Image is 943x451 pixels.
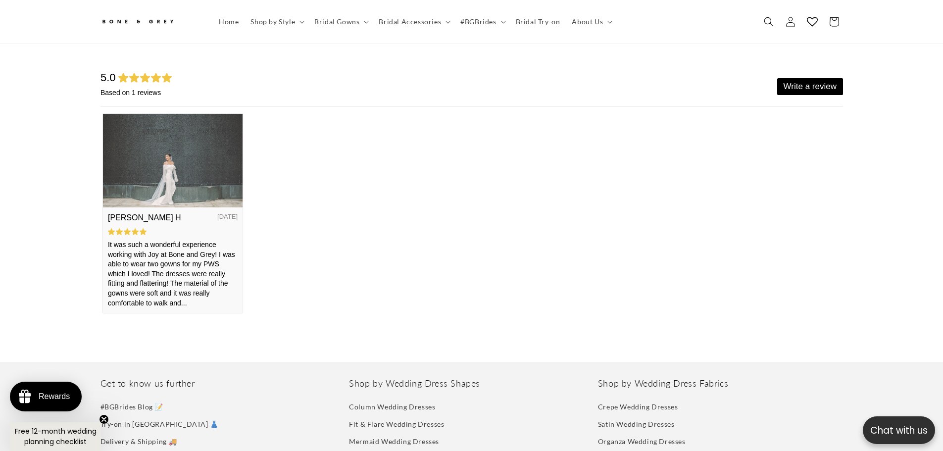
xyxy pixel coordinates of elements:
div: Rewards [39,392,70,401]
a: #BGBrides Blog 📝 [100,401,164,415]
button: Close teaser [99,414,109,424]
span: Free 12-month wedding planning checklist [15,426,97,447]
h2: Shop by Wedding Dress Shapes [349,378,594,389]
button: Open chatbox [863,416,935,444]
div: It was such a wonderful experience working with Joy at Bone and Grey! I was able to wear two gown... [7,180,137,248]
a: Fit & Flare Wedding Dresses [349,415,444,433]
div: Free 12-month wedding planning checklistClose teaser [10,422,101,451]
span: Home [219,17,239,26]
summary: About Us [566,11,616,32]
a: Try-on in [GEOGRAPHIC_DATA] 👗 [100,415,219,433]
a: Bridal Try-on [510,11,566,32]
summary: Shop by Style [245,11,308,32]
a: Home [213,11,245,32]
span: About Us [572,17,603,26]
h2: Shop by Wedding Dress Fabrics [598,378,843,389]
div: [DATE] [117,152,137,163]
a: Delivery & Shipping 🚚 [100,433,178,450]
img: Bone and Grey Bridal [100,14,175,30]
summary: Bridal Accessories [373,11,454,32]
a: Organza Wedding Dresses [598,433,686,450]
div: [PERSON_NAME] H [7,152,81,163]
span: Shop by Style [250,17,295,26]
span: Bridal Gowns [314,17,359,26]
a: Satin Wedding Dresses [598,415,675,433]
a: Crepe Wedding Dresses [598,401,678,415]
button: Write a review [677,18,743,35]
summary: #BGBrides [454,11,509,32]
summary: Bridal Gowns [308,11,373,32]
a: Bone and Grey Bridal [97,10,203,34]
span: Bridal Accessories [379,17,441,26]
summary: Search [758,11,780,33]
img: 2049196 [2,53,142,147]
p: Chat with us [863,423,935,438]
span: Bridal Try-on [516,17,560,26]
span: #BGBrides [460,17,496,26]
a: Column Wedding Dresses [349,401,435,415]
a: Mermaid Wedding Dresses [349,433,439,450]
h2: Get to know us further [100,378,346,389]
